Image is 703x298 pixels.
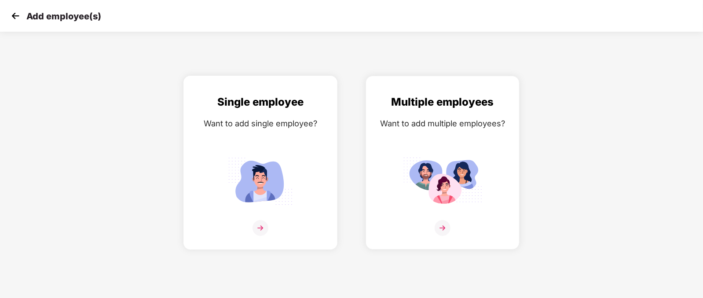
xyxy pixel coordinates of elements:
[375,94,510,110] div: Multiple employees
[193,94,328,110] div: Single employee
[9,9,22,22] img: svg+xml;base64,PHN2ZyB4bWxucz0iaHR0cDovL3d3dy53My5vcmcvMjAwMC9zdmciIHdpZHRoPSIzMCIgaGVpZ2h0PSIzMC...
[221,154,300,209] img: svg+xml;base64,PHN2ZyB4bWxucz0iaHR0cDovL3d3dy53My5vcmcvMjAwMC9zdmciIGlkPSJTaW5nbGVfZW1wbG95ZWUiIH...
[26,11,101,22] p: Add employee(s)
[253,220,268,236] img: svg+xml;base64,PHN2ZyB4bWxucz0iaHR0cDovL3d3dy53My5vcmcvMjAwMC9zdmciIHdpZHRoPSIzNiIgaGVpZ2h0PSIzNi...
[435,220,450,236] img: svg+xml;base64,PHN2ZyB4bWxucz0iaHR0cDovL3d3dy53My5vcmcvMjAwMC9zdmciIHdpZHRoPSIzNiIgaGVpZ2h0PSIzNi...
[403,154,482,209] img: svg+xml;base64,PHN2ZyB4bWxucz0iaHR0cDovL3d3dy53My5vcmcvMjAwMC9zdmciIGlkPSJNdWx0aXBsZV9lbXBsb3llZS...
[193,117,328,130] div: Want to add single employee?
[375,117,510,130] div: Want to add multiple employees?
